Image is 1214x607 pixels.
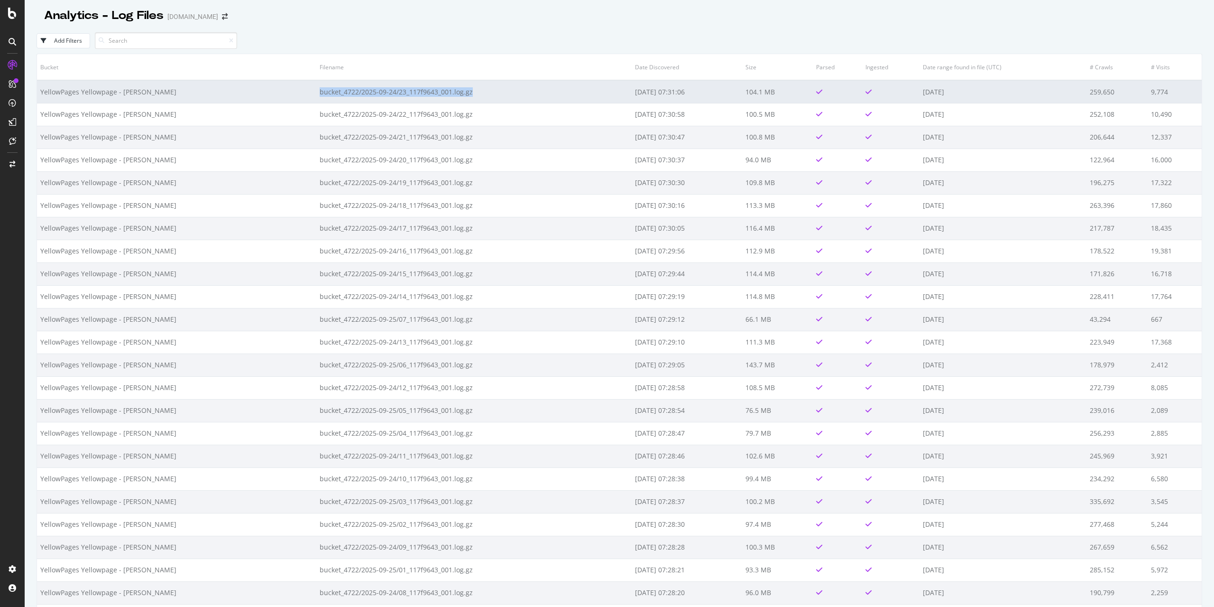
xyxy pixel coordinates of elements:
td: [DATE] [920,559,1086,581]
td: bucket_4722/2025-09-25/02_117f9643_001.log.gz [316,513,632,536]
td: 190,799 [1086,581,1148,604]
td: YellowPages Yellowpage - [PERSON_NAME] [37,354,316,376]
td: bucket_4722/2025-09-24/11_117f9643_001.log.gz [316,445,632,467]
td: [DATE] 07:30:16 [632,194,742,217]
td: 114.8 MB [742,285,813,308]
td: bucket_4722/2025-09-24/10_117f9643_001.log.gz [316,467,632,490]
td: 335,692 [1086,490,1148,513]
td: 102.6 MB [742,445,813,467]
td: [DATE] 07:28:37 [632,490,742,513]
td: 217,787 [1086,217,1148,240]
td: YellowPages Yellowpage - [PERSON_NAME] [37,171,316,194]
td: 2,885 [1148,422,1202,445]
td: [DATE] 07:30:37 [632,149,742,171]
td: [DATE] [920,331,1086,354]
td: [DATE] 07:30:58 [632,103,742,126]
td: 252,108 [1086,103,1148,126]
th: # Visits [1148,54,1202,80]
td: YellowPages Yellowpage - [PERSON_NAME] [37,581,316,604]
td: [DATE] 07:29:19 [632,285,742,308]
td: YellowPages Yellowpage - [PERSON_NAME] [37,467,316,490]
td: YellowPages Yellowpage - [PERSON_NAME] [37,285,316,308]
td: 9,774 [1148,80,1202,103]
td: 104.1 MB [742,80,813,103]
td: bucket_4722/2025-09-24/15_117f9643_001.log.gz [316,262,632,285]
td: [DATE] [920,285,1086,308]
td: 16,000 [1148,149,1202,171]
td: YellowPages Yellowpage - [PERSON_NAME] [37,331,316,354]
td: 234,292 [1086,467,1148,490]
td: 19,381 [1148,240,1202,262]
td: YellowPages Yellowpage - [PERSON_NAME] [37,149,316,171]
td: 12,337 [1148,126,1202,149]
td: bucket_4722/2025-09-24/21_117f9643_001.log.gz [316,126,632,149]
td: 6,562 [1148,536,1202,559]
td: 239,016 [1086,399,1148,422]
th: Date Discovered [632,54,742,80]
td: [DATE] 07:28:54 [632,399,742,422]
td: [DATE] [920,217,1086,240]
td: 76.5 MB [742,399,813,422]
td: YellowPages Yellowpage - [PERSON_NAME] [37,536,316,559]
td: [DATE] [920,467,1086,490]
td: 285,152 [1086,559,1148,581]
td: [DATE] 07:30:47 [632,126,742,149]
td: bucket_4722/2025-09-24/20_117f9643_001.log.gz [316,149,632,171]
td: [DATE] 07:30:05 [632,217,742,240]
td: [DATE] 07:28:20 [632,581,742,604]
td: 8,085 [1148,376,1202,399]
td: [DATE] [920,536,1086,559]
div: arrow-right-arrow-left [222,13,228,20]
td: [DATE] 07:29:44 [632,262,742,285]
td: bucket_4722/2025-09-24/18_117f9643_001.log.gz [316,194,632,217]
td: 108.5 MB [742,376,813,399]
td: 178,522 [1086,240,1148,262]
td: [DATE] 07:28:28 [632,536,742,559]
td: YellowPages Yellowpage - [PERSON_NAME] [37,422,316,445]
td: bucket_4722/2025-09-24/14_117f9643_001.log.gz [316,285,632,308]
td: bucket_4722/2025-09-25/03_117f9643_001.log.gz [316,490,632,513]
td: 3,921 [1148,445,1202,467]
td: 256,293 [1086,422,1148,445]
td: 96.0 MB [742,581,813,604]
td: [DATE] 07:29:56 [632,240,742,262]
td: 18,435 [1148,217,1202,240]
td: 116.4 MB [742,217,813,240]
td: 171,826 [1086,262,1148,285]
td: 5,244 [1148,513,1202,536]
td: [DATE] [920,171,1086,194]
td: bucket_4722/2025-09-24/12_117f9643_001.log.gz [316,376,632,399]
td: bucket_4722/2025-09-25/06_117f9643_001.log.gz [316,354,632,376]
td: 111.3 MB [742,331,813,354]
td: 109.8 MB [742,171,813,194]
td: [DATE] 07:28:30 [632,513,742,536]
td: 94.0 MB [742,149,813,171]
td: 5,972 [1148,559,1202,581]
td: [DATE] [920,194,1086,217]
td: bucket_4722/2025-09-25/05_117f9643_001.log.gz [316,399,632,422]
td: 267,659 [1086,536,1148,559]
td: [DATE] [920,103,1086,126]
td: YellowPages Yellowpage - [PERSON_NAME] [37,103,316,126]
td: YellowPages Yellowpage - [PERSON_NAME] [37,194,316,217]
td: 2,089 [1148,399,1202,422]
td: [DATE] 07:30:30 [632,171,742,194]
td: 143.7 MB [742,354,813,376]
div: [DOMAIN_NAME] [167,12,218,21]
td: 17,368 [1148,331,1202,354]
td: YellowPages Yellowpage - [PERSON_NAME] [37,445,316,467]
td: 66.1 MB [742,308,813,331]
td: [DATE] [920,581,1086,604]
th: Bucket [37,54,316,80]
td: 100.3 MB [742,536,813,559]
td: 178,979 [1086,354,1148,376]
td: bucket_4722/2025-09-25/01_117f9643_001.log.gz [316,559,632,581]
td: 6,580 [1148,467,1202,490]
td: 100.5 MB [742,103,813,126]
td: bucket_4722/2025-09-24/22_117f9643_001.log.gz [316,103,632,126]
td: bucket_4722/2025-09-24/19_117f9643_001.log.gz [316,171,632,194]
td: YellowPages Yellowpage - [PERSON_NAME] [37,217,316,240]
td: 223,949 [1086,331,1148,354]
td: bucket_4722/2025-09-24/23_117f9643_001.log.gz [316,80,632,103]
th: Size [742,54,813,80]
